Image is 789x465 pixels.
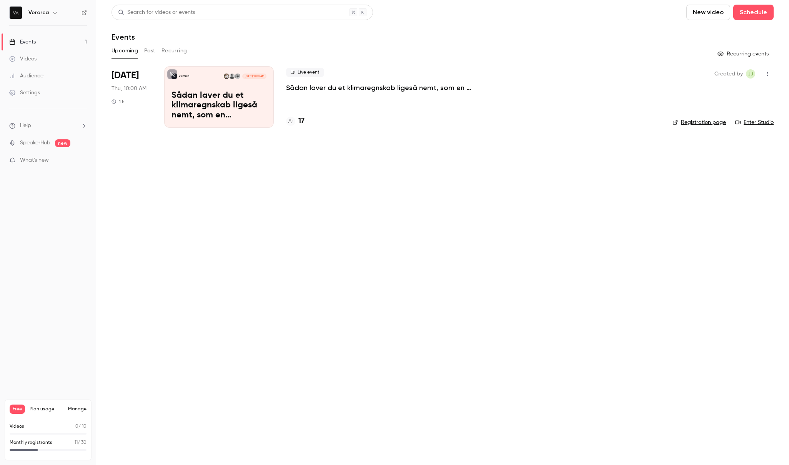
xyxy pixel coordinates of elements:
span: new [55,139,70,147]
a: 17 [286,116,305,126]
span: 11 [75,440,78,445]
div: Search for videos or events [118,8,195,17]
div: Oct 23 Thu, 10:00 AM (Europe/Copenhagen) [112,66,152,128]
div: Events [9,38,36,46]
a: Sådan laver du et klimaregnskab ligeså nemt, som en resultatopgørelseVerarcaSøren HøjbergDan Skov... [164,66,274,128]
p: Verarca [179,74,189,78]
div: 1 h [112,99,125,105]
span: Created by [714,69,743,79]
span: Free [10,405,25,414]
button: Recurring [161,45,187,57]
span: [DATE] 10:00 AM [242,74,266,79]
a: Enter Studio [735,119,774,126]
span: [DATE] [112,69,139,82]
p: / 30 [75,439,87,446]
a: Registration page [672,119,726,126]
p: Monthly registrants [10,439,52,446]
img: Søren Orluf [224,74,229,79]
span: Thu, 10:00 AM [112,85,146,92]
h6: Verarca [28,9,49,17]
button: Upcoming [112,45,138,57]
span: Jj [748,69,753,79]
p: / 10 [75,423,87,430]
span: What's new [20,156,49,164]
img: Dan Skovgaard [229,74,235,79]
a: SpeakerHub [20,139,50,147]
a: Manage [68,406,87,412]
h4: 17 [298,116,305,126]
div: Videos [9,55,37,63]
img: Verarca [10,7,22,19]
span: Jonas jkr+wemarket@wemarket.dk [746,69,755,79]
span: 0 [75,424,78,429]
button: Schedule [733,5,774,20]
button: Past [144,45,155,57]
button: Recurring events [714,48,774,60]
h1: Events [112,32,135,42]
button: New video [686,5,730,20]
p: Videos [10,423,24,430]
a: Sådan laver du et klimaregnskab ligeså nemt, som en resultatopgørelse [286,83,517,92]
li: help-dropdown-opener [9,122,87,130]
p: Sådan laver du et klimaregnskab ligeså nemt, som en resultatopgørelse [171,91,266,120]
span: Live event [286,68,324,77]
span: Plan usage [30,406,63,412]
iframe: Noticeable Trigger [78,157,87,164]
span: Help [20,122,31,130]
div: Audience [9,72,43,80]
div: Settings [9,89,40,97]
img: Søren Højberg [235,74,240,79]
